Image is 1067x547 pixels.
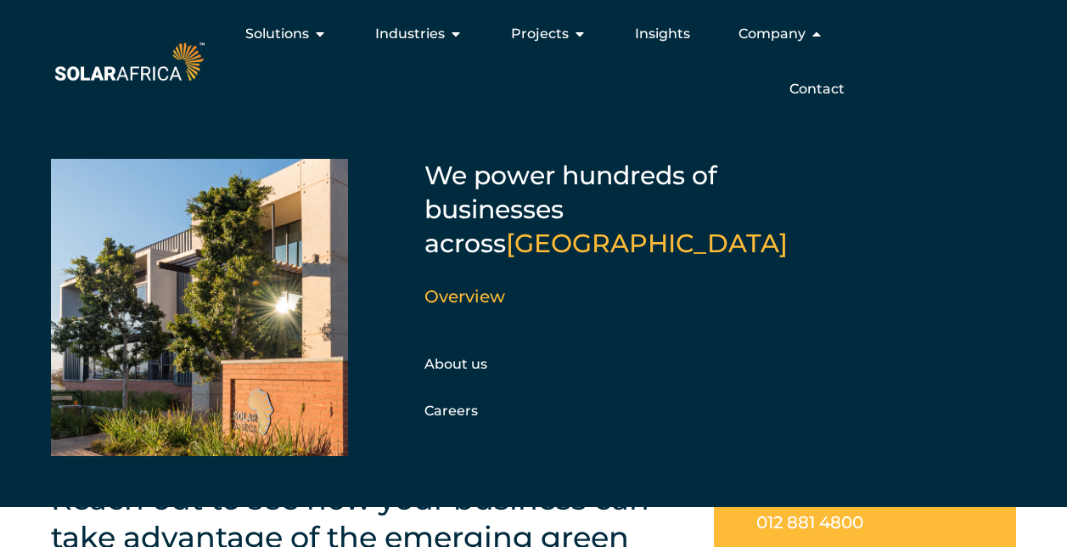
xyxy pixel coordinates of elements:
div: Menu Toggle [208,17,858,106]
a: Careers [424,403,478,419]
a: Insights [635,24,690,44]
a: 012 881 4800 [756,512,863,533]
nav: Menu [208,17,858,106]
h5: We power hundreds of businesses across [424,159,849,261]
span: [GEOGRAPHIC_DATA] [506,228,788,259]
a: About us [424,356,487,372]
a: Overview [424,286,505,307]
span: Industries [375,24,445,44]
span: Company [738,24,806,44]
a: Contact [789,79,845,99]
span: Projects [511,24,569,44]
span: Solutions [245,24,309,44]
